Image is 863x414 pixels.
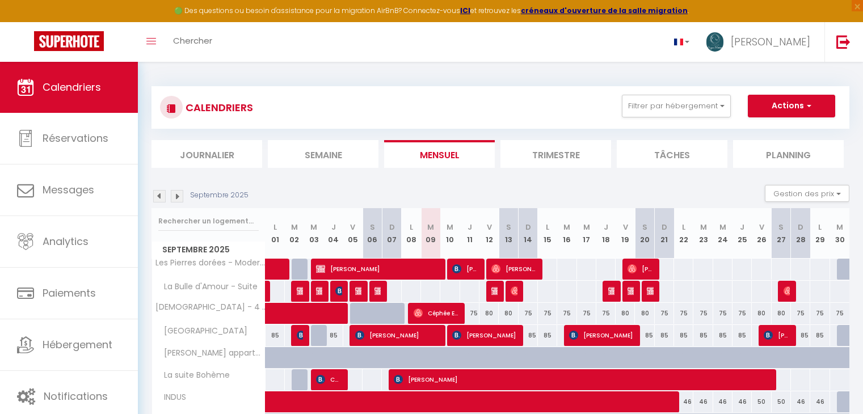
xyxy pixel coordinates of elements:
abbr: M [583,222,590,233]
abbr: D [798,222,803,233]
abbr: V [623,222,628,233]
span: Messages [43,183,94,197]
span: Céphée Expertise &Amp; Consulting [414,302,458,324]
span: Paiements [43,286,96,300]
div: 85 [266,325,285,346]
abbr: V [350,222,355,233]
th: 23 [693,208,713,259]
th: 12 [479,208,499,259]
input: Rechercher un logement... [158,211,259,231]
div: 75 [655,303,674,324]
img: ... [706,32,723,52]
th: 06 [363,208,382,259]
img: logout [836,35,851,49]
abbr: D [389,222,395,233]
th: 20 [635,208,654,259]
span: Romane Guitteny [784,280,790,302]
div: 75 [810,303,830,324]
th: 16 [557,208,576,259]
li: Semaine [268,140,378,168]
span: [PERSON_NAME] [452,324,516,346]
abbr: L [410,222,413,233]
div: 85 [791,325,810,346]
strong: ICI [460,6,470,15]
div: 80 [772,303,791,324]
div: 75 [830,303,849,324]
th: 24 [713,208,733,259]
span: [PERSON_NAME] [491,258,536,280]
th: 21 [655,208,674,259]
abbr: L [818,222,822,233]
span: [PERSON_NAME] [297,324,303,346]
span: [PERSON_NAME] [394,369,767,390]
abbr: S [506,222,511,233]
div: 85 [810,325,830,346]
th: 29 [810,208,830,259]
img: Super Booking [34,31,104,51]
div: 85 [655,325,674,346]
div: 80 [752,303,771,324]
span: [PERSON_NAME] [452,258,478,280]
abbr: M [447,222,453,233]
span: La Bulle d'Amour - Suite [154,281,260,293]
li: Tâches [617,140,727,168]
span: Hébergement [43,337,112,352]
th: 28 [791,208,810,259]
th: 18 [596,208,616,259]
div: 85 [538,325,557,346]
a: [PERSON_NAME] [266,281,271,302]
div: 75 [733,303,752,324]
span: Azzedine Tazi [316,280,322,302]
abbr: V [487,222,492,233]
div: 75 [693,303,713,324]
li: Planning [733,140,844,168]
th: 07 [382,208,401,259]
div: 75 [557,303,576,324]
abbr: M [291,222,298,233]
span: [PERSON_NAME] appartement [154,347,267,360]
th: 17 [577,208,596,259]
abbr: D [662,222,667,233]
button: Filtrer par hébergement [622,95,731,117]
span: [PERSON_NAME] [608,280,614,302]
span: [PERSON_NAME] [335,280,342,302]
th: 13 [499,208,518,259]
abbr: L [682,222,685,233]
strong: créneaux d'ouverture de la salle migration [521,6,688,15]
abbr: M [836,222,843,233]
span: Chercher [173,35,212,47]
th: 02 [285,208,304,259]
button: Gestion des prix [765,185,849,202]
span: Chanel Bourbon [316,369,342,390]
li: Journalier [151,140,262,168]
span: INDUS [154,391,196,404]
span: Réservations [43,131,108,145]
th: 01 [266,208,285,259]
span: Les Pierres dorées - Moderne & Confort [154,259,267,267]
th: 09 [421,208,440,259]
span: [PERSON_NAME] [355,280,361,302]
div: 75 [596,303,616,324]
div: 75 [460,303,479,324]
span: [PERSON_NAME] [628,258,653,280]
span: [PERSON_NAME] [628,280,634,302]
span: [PERSON_NAME] [316,258,438,280]
abbr: J [468,222,472,233]
abbr: S [370,222,375,233]
div: 85 [635,325,654,346]
th: 19 [616,208,635,259]
div: 80 [616,303,635,324]
div: 85 [519,325,538,346]
div: 75 [713,303,733,324]
th: 04 [323,208,343,259]
li: Mensuel [384,140,495,168]
div: 85 [693,325,713,346]
span: [PERSON_NAME] [764,324,789,346]
button: Actions [748,95,835,117]
abbr: J [604,222,608,233]
span: Notifications [44,389,108,403]
div: 75 [791,303,810,324]
span: Analytics [43,234,89,248]
abbr: M [563,222,570,233]
th: 08 [402,208,421,259]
